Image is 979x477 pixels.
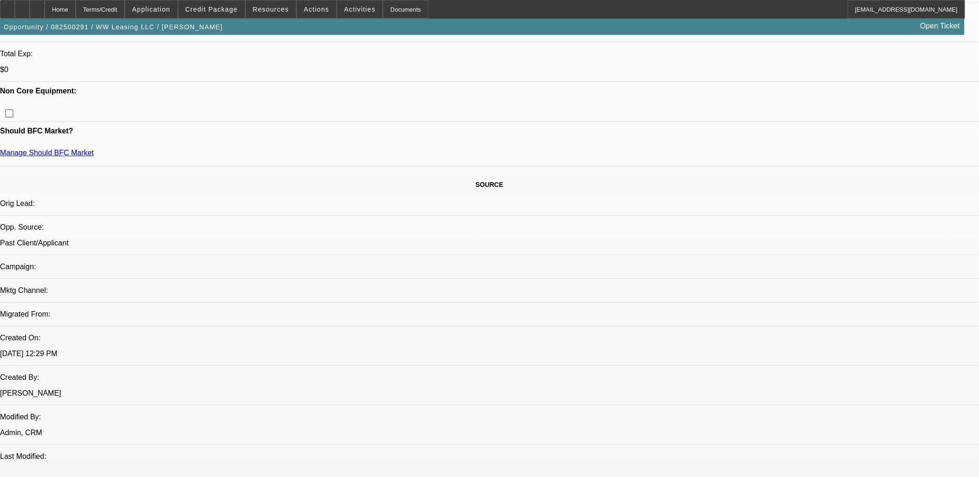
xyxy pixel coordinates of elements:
button: Actions [297,0,336,18]
span: Resources [253,6,289,13]
button: Activities [337,0,383,18]
button: Resources [246,0,296,18]
button: Credit Package [178,0,245,18]
span: Credit Package [185,6,238,13]
button: Application [125,0,177,18]
span: SOURCE [476,181,504,188]
span: Activities [344,6,376,13]
span: Opportunity / 082500291 / WW Leasing LLC / [PERSON_NAME] [4,23,223,31]
span: Application [132,6,170,13]
a: Open Ticket [917,18,964,34]
span: Actions [304,6,329,13]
